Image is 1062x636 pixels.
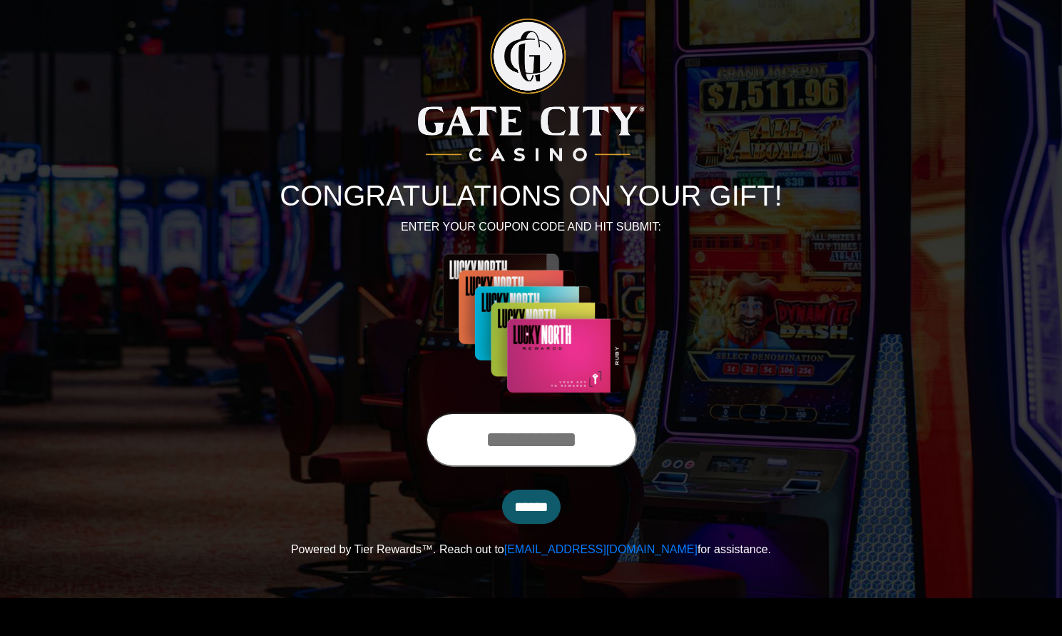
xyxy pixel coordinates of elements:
[404,253,658,395] img: Center Image
[291,543,771,555] span: Powered by Tier Rewards™. Reach out to for assistance.
[136,218,927,236] p: ENTER YOUR COUPON CODE AND HIT SUBMIT:
[418,19,643,161] img: Logo
[136,178,927,213] h1: CONGRATULATIONS ON YOUR GIFT!
[504,543,698,555] a: [EMAIL_ADDRESS][DOMAIN_NAME]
